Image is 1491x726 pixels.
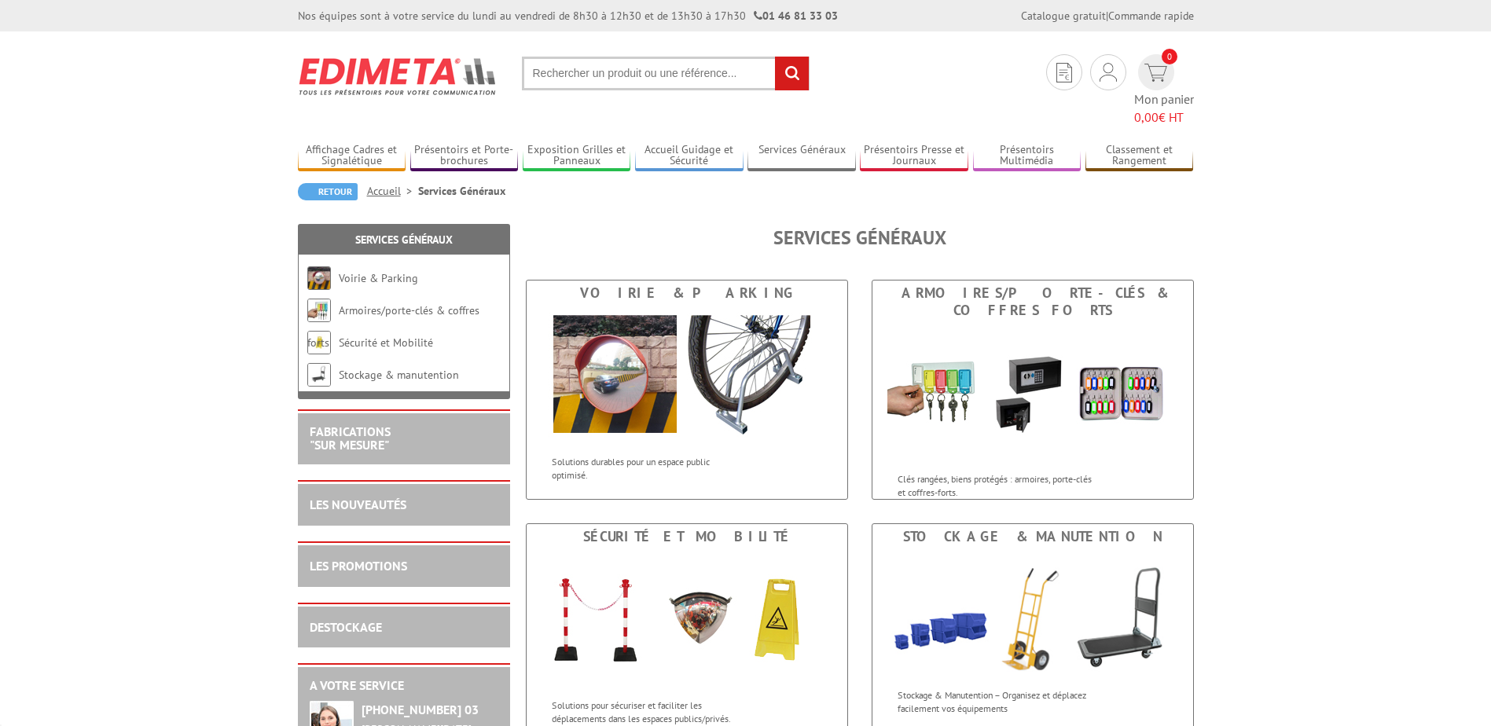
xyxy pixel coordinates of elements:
[298,183,358,200] a: Retour
[298,47,498,105] img: Edimeta
[1134,109,1159,125] span: 0,00
[860,143,968,169] a: Présentoirs Presse et Journaux
[310,679,498,693] h2: A votre service
[298,143,406,169] a: Affichage Cadres et Signalétique
[898,472,1093,499] p: Clés rangées, biens protégés : armoires, porte-clés et coffres-forts.
[635,143,744,169] a: Accueil Guidage et Sécurité
[1144,64,1167,82] img: devis rapide
[339,335,433,350] a: Sécurité et Mobilité
[1134,54,1194,126] a: devis rapide 0 Mon panier 0,00€ HT
[339,271,418,285] a: Voirie & Parking
[1100,63,1117,82] img: devis rapide
[887,323,1178,464] img: Armoires/porte-clés & coffres forts
[307,266,331,290] img: Voirie & Parking
[876,284,1189,319] div: Armoires/porte-clés & coffres forts
[1021,8,1194,24] div: |
[310,423,391,453] a: FABRICATIONS"Sur Mesure"
[542,549,832,691] img: Sécurité et Mobilité
[310,558,407,574] a: LES PROMOTIONS
[552,455,747,482] p: Solutions durables pour un espace public optimisé.
[754,9,838,23] strong: 01 46 81 33 03
[531,528,843,545] div: Sécurité et Mobilité
[522,57,810,90] input: Rechercher un produit ou une référence...
[526,228,1194,248] h1: Services Généraux
[1162,49,1177,64] span: 0
[339,368,459,382] a: Stockage & manutention
[898,688,1093,715] p: Stockage & Manutention – Organisez et déplacez facilement vos équipements
[523,143,631,169] a: Exposition Grilles et Panneaux
[1134,90,1194,126] span: Mon panier
[747,143,856,169] a: Services Généraux
[367,184,418,198] a: Accueil
[1021,9,1106,23] a: Catalogue gratuit
[531,284,843,302] div: Voirie & Parking
[542,306,832,447] img: Voirie & Parking
[355,233,453,247] a: Services Généraux
[526,280,848,500] a: Voirie & Parking Voirie & Parking Solutions durables pour un espace public optimisé.
[310,619,382,635] a: DESTOCKAGE
[1085,143,1194,169] a: Classement et Rangement
[973,143,1082,169] a: Présentoirs Multimédia
[1134,108,1194,126] span: € HT
[307,363,331,387] img: Stockage & manutention
[1108,9,1194,23] a: Commande rapide
[1056,63,1072,82] img: devis rapide
[310,497,406,512] a: LES NOUVEAUTÉS
[307,299,331,322] img: Armoires/porte-clés & coffres forts
[298,8,838,24] div: Nos équipes sont à votre service du lundi au vendredi de 8h30 à 12h30 et de 13h30 à 17h30
[307,303,479,350] a: Armoires/porte-clés & coffres forts
[362,702,479,717] strong: [PHONE_NUMBER] 03
[872,280,1194,500] a: Armoires/porte-clés & coffres forts Armoires/porte-clés & coffres forts Clés rangées, biens proté...
[418,183,505,199] li: Services Généraux
[552,698,747,725] p: Solutions pour sécuriser et faciliter les déplacements dans les espaces publics/privés.
[410,143,519,169] a: Présentoirs et Porte-brochures
[876,528,1189,545] div: Stockage & manutention
[775,57,809,90] input: rechercher
[872,549,1193,680] img: Stockage & manutention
